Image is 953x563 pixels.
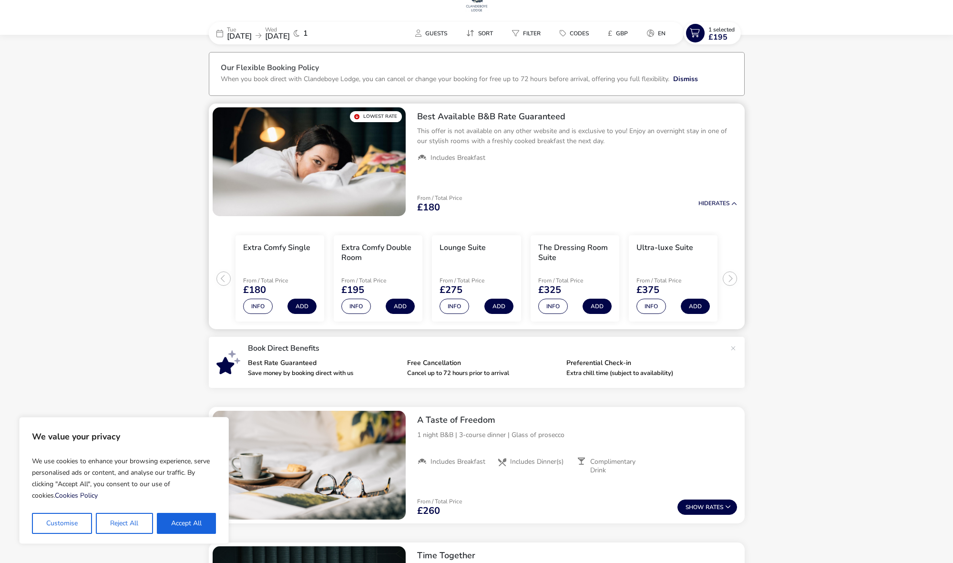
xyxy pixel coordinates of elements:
h3: Our Flexible Booking Policy [221,64,733,74]
span: £195 [708,33,728,41]
div: Tue[DATE]Wed[DATE]1 [209,22,352,44]
button: Filter [504,26,548,40]
span: 1 [303,30,308,37]
h3: The Dressing Room Suite [538,243,612,263]
button: Info [243,299,273,314]
button: Reject All [96,513,153,534]
p: We value your privacy [32,427,216,446]
naf-pibe-menu-bar-item: Filter [504,26,552,40]
swiper-slide: 5 / 5 [624,231,722,326]
swiper-slide: 4 / 5 [526,231,624,326]
button: Codes [552,26,596,40]
button: Add [287,299,317,314]
button: Add [681,299,710,314]
p: When you book direct with Clandeboye Lodge, you can cancel or change your booking for free up to ... [221,74,669,83]
button: Add [583,299,612,314]
span: Includes Breakfast [430,154,485,162]
p: Tue [227,27,252,32]
naf-pibe-menu-bar-item: Codes [552,26,600,40]
naf-pibe-menu-bar-item: en [639,26,677,40]
div: Lowest Rate [350,111,402,122]
span: £275 [440,285,462,295]
span: £195 [341,285,364,295]
button: 1 Selected£195 [684,22,741,44]
naf-pibe-menu-bar-item: Sort [459,26,504,40]
naf-pibe-menu-bar-item: £GBP [600,26,639,40]
span: 1 Selected [708,26,735,33]
span: Hide [698,199,712,207]
button: Info [636,299,666,314]
p: From / Total Price [243,278,311,283]
div: A Taste of Freedom1 night B&B | 3-course dinner | Glass of proseccoIncludes BreakfastIncludes Din... [410,407,745,482]
i: £ [608,29,612,38]
p: 1 night B&B | 3-course dinner | Glass of prosecco [417,430,737,440]
span: [DATE] [265,31,290,42]
span: GBP [616,30,628,37]
span: £325 [538,285,561,295]
button: Dismiss [673,74,698,84]
swiper-slide: 1 / 1 [213,107,406,216]
button: Info [440,299,469,314]
span: Filter [523,30,541,37]
p: Preferential Check-in [566,360,718,366]
button: Customise [32,513,92,534]
swiper-slide: 1 / 1 [213,411,406,520]
h3: Ultra-luxe Suite [636,243,693,253]
p: From / Total Price [440,278,507,283]
h2: Time Together [417,550,737,561]
naf-pibe-menu-bar-item: Guests [408,26,459,40]
span: £180 [243,285,266,295]
naf-pibe-menu-bar-item: 1 Selected£195 [684,22,745,44]
h3: Lounge Suite [440,243,486,253]
button: Info [538,299,568,314]
span: Includes Breakfast [430,458,485,466]
button: HideRates [698,200,737,207]
p: Extra chill time (subject to availability) [566,370,718,376]
h2: Best Available B&B Rate Guaranteed [417,111,737,122]
span: en [658,30,666,37]
p: Wed [265,27,290,32]
h2: A Taste of Freedom [417,415,737,426]
button: Accept All [157,513,216,534]
p: We use cookies to enhance your browsing experience, serve personalised ads or content, and analys... [32,452,216,505]
p: This offer is not available on any other website and is exclusive to you! Enjoy an overnight stay... [417,126,737,146]
span: Includes Dinner(s) [510,458,564,466]
button: Guests [408,26,455,40]
swiper-slide: 3 / 5 [427,231,525,326]
p: Best Rate Guaranteed [248,360,400,366]
button: Info [341,299,371,314]
button: £GBP [600,26,635,40]
swiper-slide: 2 / 5 [329,231,427,326]
button: Add [386,299,415,314]
p: Free Cancellation [407,360,559,366]
span: £375 [636,285,659,295]
p: Cancel up to 72 hours prior to arrival [407,370,559,376]
span: Guests [425,30,447,37]
swiper-slide: 1 / 5 [231,231,329,326]
button: Add [484,299,513,314]
p: Book Direct Benefits [248,344,726,352]
p: From / Total Price [417,499,462,504]
p: From / Total Price [417,195,462,201]
span: £180 [417,203,440,212]
button: en [639,26,673,40]
h3: Extra Comfy Double Room [341,243,415,263]
h3: Extra Comfy Single [243,243,310,253]
span: £260 [417,506,440,516]
div: We value your privacy [19,417,229,544]
button: ShowRates [677,500,737,515]
p: From / Total Price [538,278,606,283]
span: Sort [478,30,493,37]
a: Cookies Policy [55,491,98,500]
p: From / Total Price [341,278,409,283]
span: Show [686,504,706,511]
button: Sort [459,26,501,40]
span: Complimentary Drink [590,458,649,475]
span: [DATE] [227,31,252,42]
span: Codes [570,30,589,37]
p: Save money by booking direct with us [248,370,400,376]
div: Best Available B&B Rate GuaranteedThis offer is not available on any other website and is exclusi... [410,104,745,170]
p: From / Total Price [636,278,704,283]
